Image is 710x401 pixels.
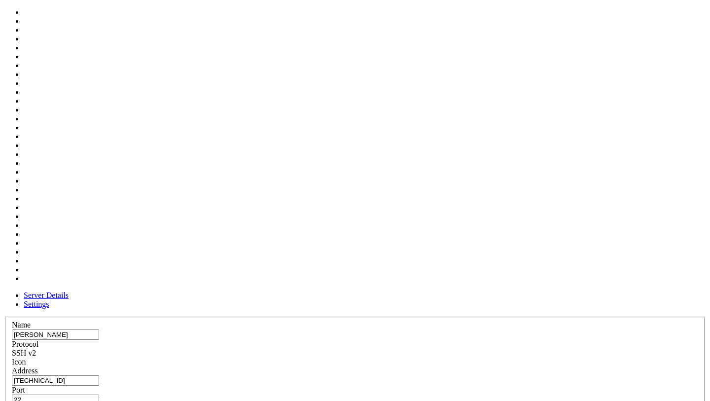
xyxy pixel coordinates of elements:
div: SSH v2 [12,349,698,358]
a: Settings [24,300,49,308]
label: Address [12,366,37,375]
label: Port [12,386,25,394]
input: Host Name or IP [12,375,99,386]
div: (0, 1) [4,12,8,21]
label: Protocol [12,340,38,348]
input: Server Name [12,329,99,340]
label: Icon [12,358,26,366]
x-row: FATAL ERROR: Connection refused [4,4,581,12]
x-row: Connecting [TECHNICAL_ID]... [4,4,581,12]
label: Name [12,321,31,329]
a: Server Details [24,291,69,299]
span: SSH v2 [12,349,36,357]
